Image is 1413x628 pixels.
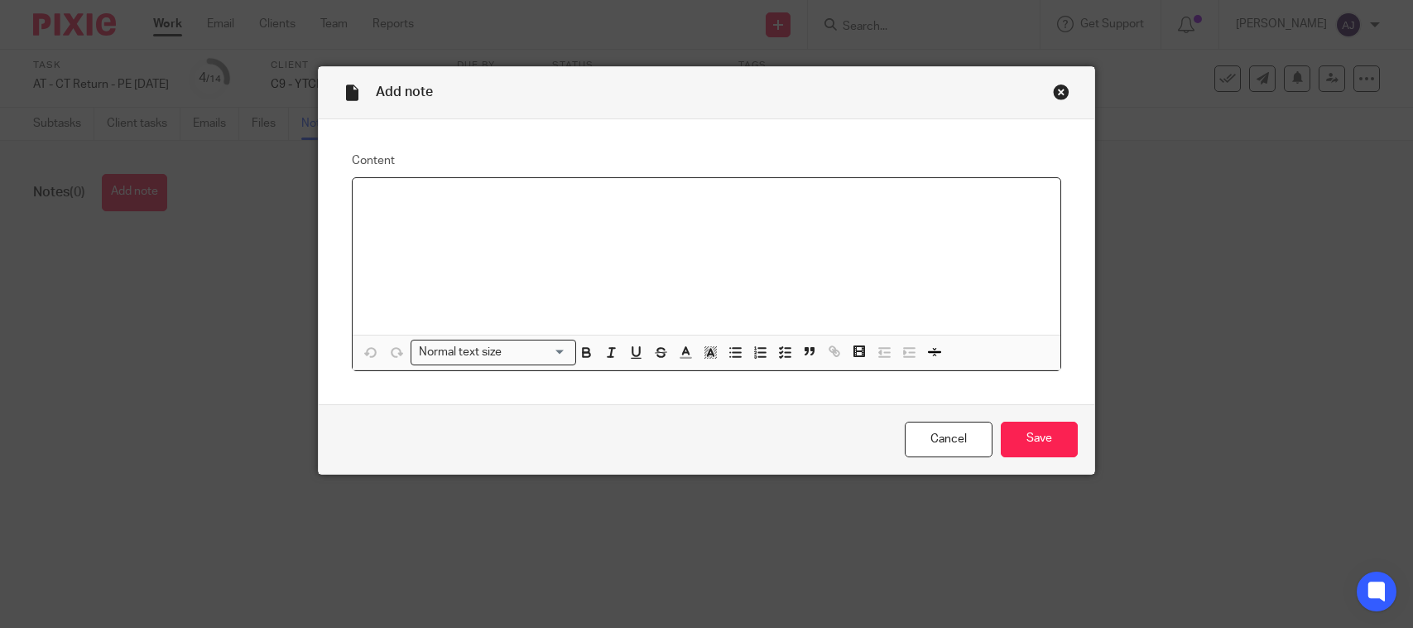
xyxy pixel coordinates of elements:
input: Search for option [507,344,566,361]
span: Normal text size [415,344,505,361]
div: Close this dialog window [1053,84,1069,100]
label: Content [352,152,1061,169]
span: Add note [376,85,433,99]
input: Save [1001,422,1078,457]
a: Cancel [905,422,992,457]
div: Search for option [411,340,576,365]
